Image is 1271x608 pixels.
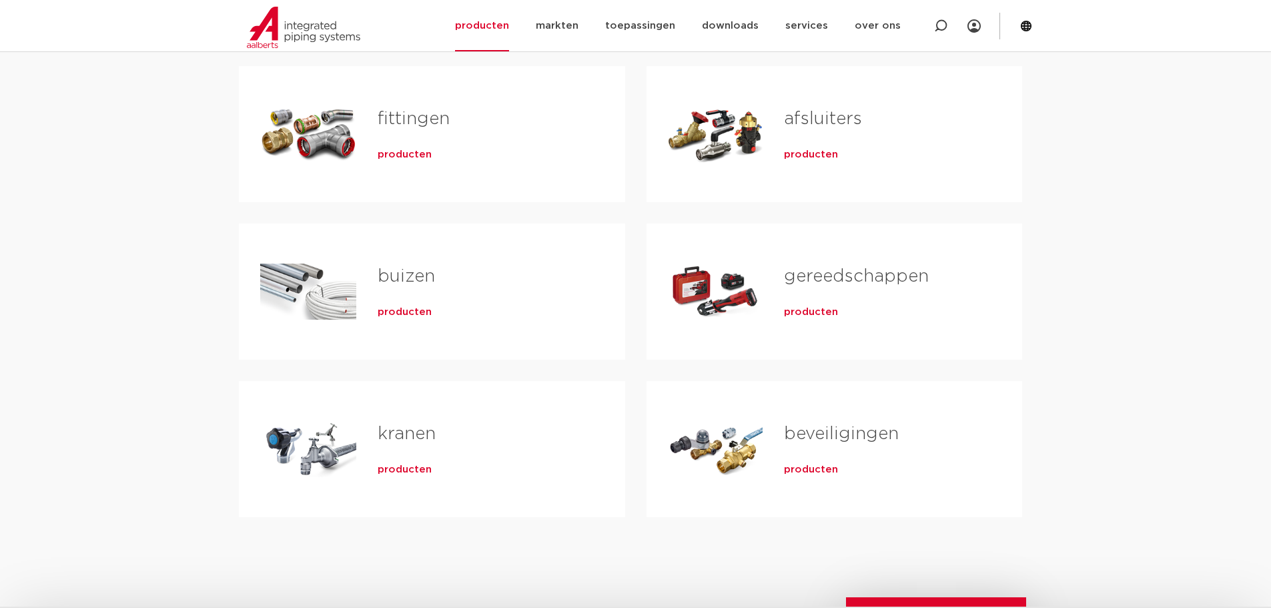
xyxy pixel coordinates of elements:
a: fittingen [378,110,450,127]
a: producten [784,148,838,162]
a: gereedschappen [784,268,929,285]
a: kranen [378,425,436,442]
a: producten [784,306,838,319]
a: beveiligingen [784,425,899,442]
a: producten [378,306,432,319]
a: producten [784,463,838,477]
a: producten [378,148,432,162]
a: afsluiters [784,110,862,127]
a: producten [378,463,432,477]
a: buizen [378,268,435,285]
